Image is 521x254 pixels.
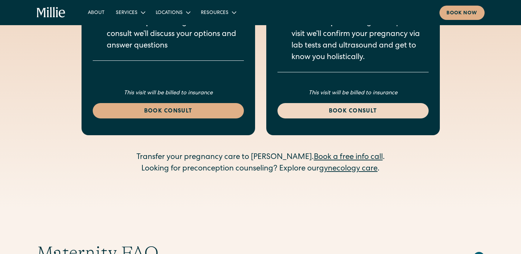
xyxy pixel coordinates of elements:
a: Book consult [93,103,244,118]
div: Services [110,7,150,18]
div: Locations [156,9,183,17]
p: during the in-person visit we’ll confirm your pregnancy via lab tests and ultrasound and get to k... [291,17,429,64]
a: home [37,7,66,18]
a: About [82,7,110,18]
em: This visit will be billed to insurance [124,90,213,96]
div: Resources [195,7,241,18]
div: Locations [150,7,195,18]
a: gynecology care [319,165,378,173]
div: Book consult [101,107,235,116]
div: Services [116,9,138,17]
div: Looking for preconception counseling? Explore our . [126,164,395,175]
a: Book consult [277,103,429,118]
p: during the Zoom consult we’ll discuss your options and answer questions [107,17,244,52]
div: Transfer your pregnancy care to [PERSON_NAME]. . [126,152,395,164]
div: Book now [446,10,478,17]
div: Book consult [286,107,420,116]
div: Resources [201,9,228,17]
em: This visit will be billed to insurance [309,90,397,96]
a: Book a free info call [314,154,383,161]
a: Book now [439,6,485,20]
